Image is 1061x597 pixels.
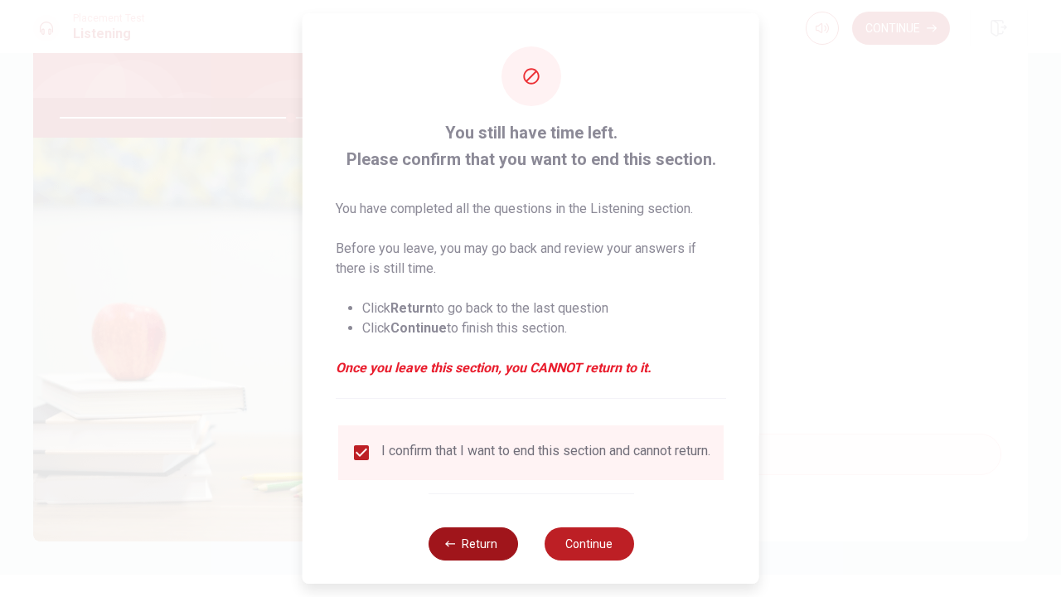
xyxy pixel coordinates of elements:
em: Once you leave this section, you CANNOT return to it. [336,358,726,378]
button: Continue [544,527,633,561]
p: Before you leave, you may go back and review your answers if there is still time. [336,239,726,279]
button: Return [428,527,517,561]
li: Click to go back to the last question [362,298,726,318]
span: You still have time left. Please confirm that you want to end this section. [336,119,726,172]
strong: Continue [390,320,447,336]
li: Click to finish this section. [362,318,726,338]
p: You have completed all the questions in the Listening section. [336,199,726,219]
div: I confirm that I want to end this section and cannot return. [381,443,710,463]
strong: Return [390,300,433,316]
